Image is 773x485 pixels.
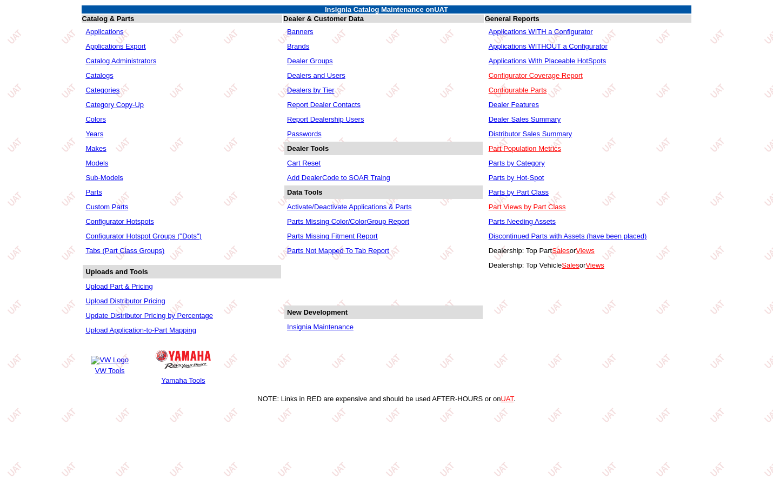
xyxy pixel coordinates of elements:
[85,326,196,334] a: Upload Application-to-Part Mapping
[91,356,128,364] img: VW Logo
[154,344,212,386] a: Yamaha Logo Yamaha Tools
[287,188,323,196] b: Data Tools
[85,144,106,152] a: Makes
[287,323,354,331] a: Insignia Maintenance
[85,57,156,65] a: Catalog Administrators
[82,15,134,23] b: Catalog & Parts
[501,395,514,403] a: UAT
[489,203,566,211] a: Part Views by Part Class
[287,101,361,109] a: Report Dealer Contacts
[287,71,345,79] a: Dealers and Users
[85,203,128,211] a: Custom Parts
[287,57,333,65] a: Dealer Groups
[82,5,691,14] td: Insignia Catalog Maintenance on
[489,144,561,152] a: Part Population Metrics
[489,115,561,123] a: Dealer Sales Summary
[287,86,334,94] a: Dealers by Tier
[85,247,164,255] a: Tabs (Part Class Groups)
[85,86,119,94] a: Categories
[85,311,213,320] a: Update Distributor Pricing by Percentage
[287,308,348,316] b: New Development
[85,101,144,109] a: Category Copy-Up
[85,159,108,167] a: Models
[489,188,549,196] a: Parts by Part Class
[287,130,322,138] a: Passwords
[489,101,539,109] a: Dealer Features
[85,28,123,36] a: Applications
[489,28,593,36] a: Applications WITH a Configurator
[90,366,129,375] td: VW Tools
[576,247,594,255] a: Views
[283,15,364,23] b: Dealer & Customer Data
[85,282,152,290] a: Upload Part & Pricing
[85,115,106,123] a: Colors
[489,232,647,240] a: Discontinued Parts with Assets (have been placed)
[85,268,148,276] b: Uploads and Tools
[552,247,570,255] a: Sales
[287,232,378,240] a: Parts Missing Fitment Report
[156,350,211,369] img: Yamaha Logo
[4,395,769,403] div: NOTE: Links in RED are expensive and should be used AFTER-HOURS or on .
[489,174,544,182] a: Parts by Hot-Spot
[287,159,321,167] a: Cart Reset
[287,28,313,36] a: Banners
[489,86,547,94] a: Configurable Parts
[287,217,409,225] a: Parts Missing Color/ColorGroup Report
[489,130,572,138] a: Distributor Sales Summary
[489,217,556,225] a: Parts Needing Assets
[287,174,390,182] a: Add DealerCode to SOAR Traing
[89,354,130,376] a: VW Logo VW Tools
[287,247,389,255] a: Parts Not Mapped To Tab Report
[287,42,309,50] a: Brands
[434,5,448,14] span: UAT
[85,42,145,50] a: Applications Export
[85,71,113,79] a: Catalogs
[85,297,165,305] a: Upload Distributor Pricing
[85,217,154,225] a: Configurator Hotspots
[486,258,690,272] td: Dealership: Top Vehicle or
[85,188,102,196] a: Parts
[489,71,583,79] a: Configurator Coverage Report
[585,261,604,269] a: Views
[85,232,201,240] a: Configurator Hotspot Groups ("Dots")
[287,203,412,211] a: Activate/Deactivate Applications & Parts
[489,57,607,65] a: Applications With Placeable HotSpots
[85,174,123,182] a: Sub-Models
[562,261,579,269] a: Sales
[489,42,608,50] a: Applications WITHOUT a Configurator
[489,159,545,167] a: Parts by Category
[287,144,329,152] b: Dealer Tools
[287,115,364,123] a: Report Dealership Users
[155,376,211,385] td: Yamaha Tools
[485,15,539,23] b: General Reports
[85,130,103,138] a: Years
[486,244,690,257] td: Dealership: Top Part or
